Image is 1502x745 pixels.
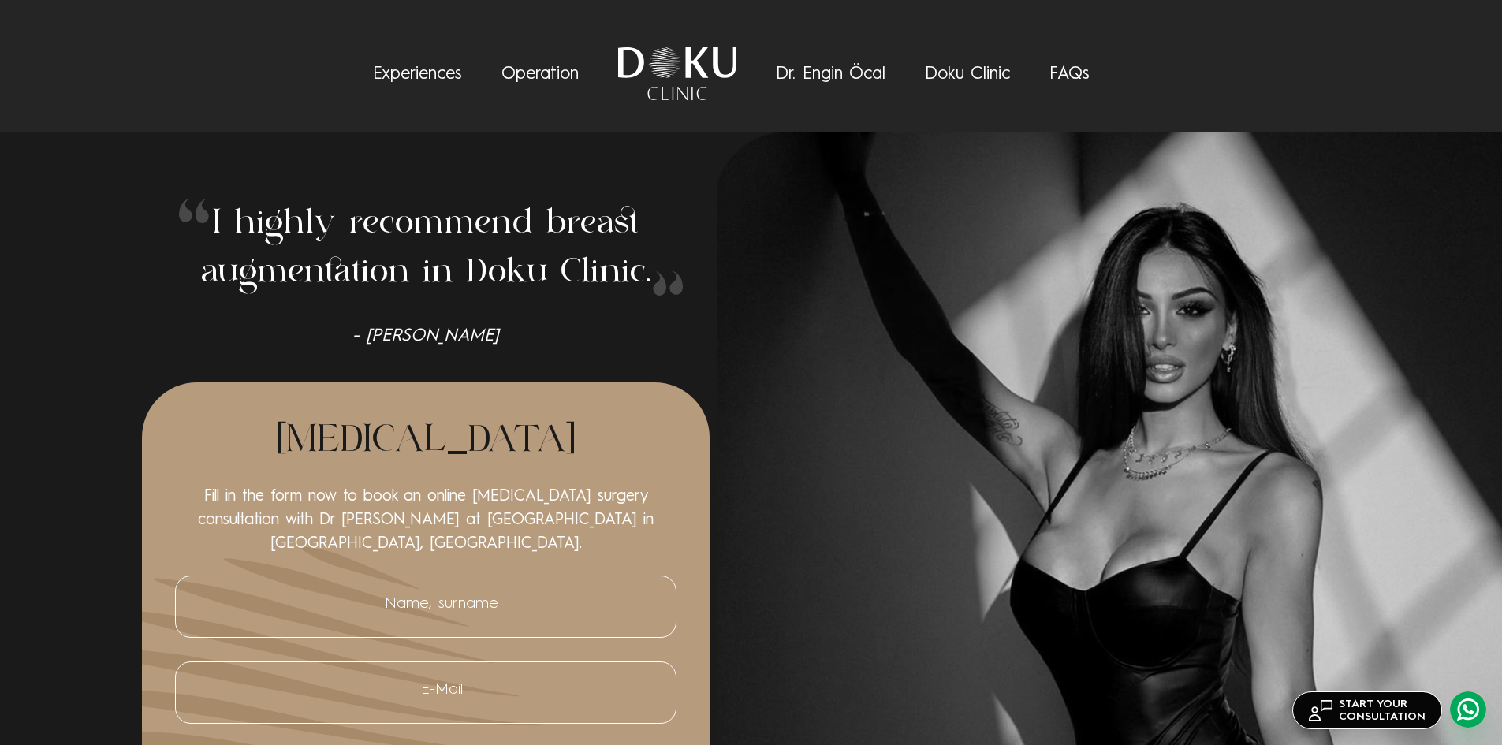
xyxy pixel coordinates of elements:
[142,199,710,297] h1: I highly recommend breast augmentation in Doku Clinic.
[373,65,462,83] a: Experiences
[618,47,736,100] img: Doku Clinic
[192,588,660,625] input: Name, surname
[173,485,678,556] p: Fill in the form now to book an online [MEDICAL_DATA] surgery consultation with Dr [PERSON_NAME] ...
[1292,691,1442,729] a: START YOURCONSULTATION
[142,325,710,347] span: - [PERSON_NAME]
[501,65,579,83] a: Operation
[1049,65,1090,83] a: FAQs
[192,674,660,711] input: E-Mail
[776,65,885,83] a: Dr. Engin Öcal
[925,65,1010,83] a: Doku Clinic
[173,414,678,469] h2: [MEDICAL_DATA]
